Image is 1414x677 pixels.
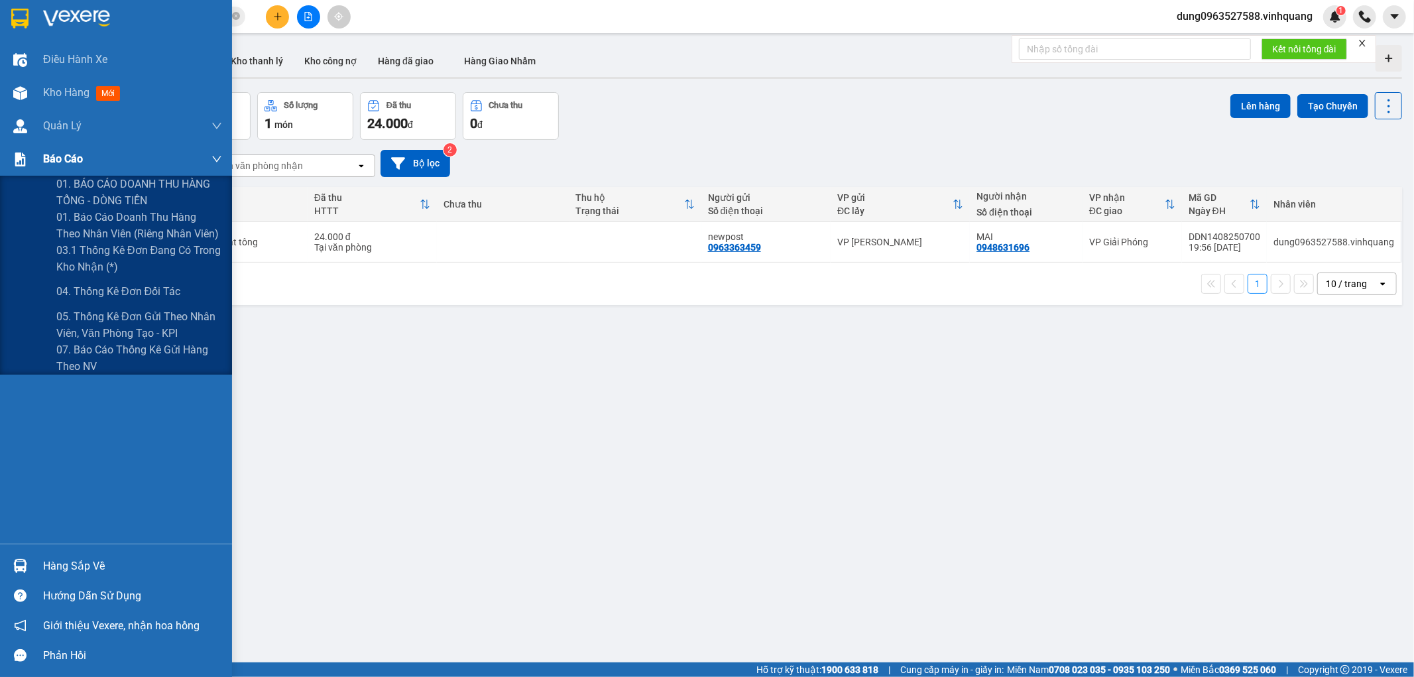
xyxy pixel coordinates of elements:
th: Toggle SortBy [308,187,438,222]
span: Cung cấp máy in - giấy in: [900,662,1004,677]
div: DDN1408250700 [1189,231,1260,242]
span: notification [14,619,27,632]
span: Miền Nam [1007,662,1170,677]
div: Người gửi [708,192,825,203]
span: close-circle [232,12,240,20]
span: 07. Báo cáo thống kê gửi hàng theo NV [56,341,222,375]
strong: CÔNG TY TNHH VĨNH QUANG [38,11,135,39]
th: Toggle SortBy [1083,187,1182,222]
span: copyright [1340,665,1350,674]
div: Chưa thu [443,199,562,210]
span: đ [408,119,413,130]
div: 0948631696 [976,242,1030,253]
div: Hàng sắp về [43,556,222,576]
span: 0 [470,115,477,131]
div: Trạng thái [576,206,684,216]
button: file-add [297,5,320,29]
span: 24.000 [367,115,408,131]
button: aim [327,5,351,29]
img: phone-icon [1359,11,1371,23]
strong: 0369 525 060 [1219,664,1276,675]
span: Kết nối tổng đài [1272,42,1336,56]
span: down [211,154,222,164]
span: DDN1408250700 [142,36,256,54]
div: VP gửi [837,192,953,203]
div: Chọn văn phòng nhận [211,159,303,172]
input: Nhập số tổng đài [1019,38,1251,60]
span: file-add [304,12,313,21]
div: MAI [976,231,1076,242]
div: VP nhận [1089,192,1165,203]
img: warehouse-icon [13,119,27,133]
div: newpost [708,231,825,242]
div: ĐC giao [1089,206,1165,216]
button: Lên hàng [1230,94,1291,118]
span: | [888,662,890,677]
div: 19:56 [DATE] [1189,242,1260,253]
button: Số lượng1món [257,92,353,140]
span: Báo cáo [43,151,83,167]
span: mới [96,86,120,101]
div: Đã thu [386,101,411,110]
strong: : [DOMAIN_NAME] [46,71,127,96]
div: 24.000 đ [314,231,431,242]
img: warehouse-icon [13,86,27,100]
th: Toggle SortBy [1182,187,1267,222]
span: Hàng Giao Nhầm [464,56,536,66]
th: Toggle SortBy [831,187,970,222]
svg: open [1378,278,1388,289]
div: 10 / trang [1326,277,1367,290]
img: logo [7,20,30,76]
span: món [274,119,293,130]
span: Quản Lý [43,117,82,134]
span: 01. Báo cáo doanh thu hàng theo nhân viên (riêng nhân viên) [56,209,222,242]
div: VP Giải Phóng [1089,237,1175,247]
span: 03.1 Thống kê đơn đang có trong kho nhận (*) [56,242,222,275]
img: warehouse-icon [13,53,27,67]
span: dung0963527588.vinhquang [1166,8,1323,25]
strong: 0708 023 035 - 0935 103 250 [1049,664,1170,675]
div: Tại văn phòng [314,242,431,253]
span: 1 [1338,6,1343,15]
span: close-circle [232,11,240,23]
span: Miền Bắc [1181,662,1276,677]
button: Bộ lọc [381,150,450,177]
span: aim [334,12,343,21]
button: 1 [1248,274,1267,294]
span: close [1358,38,1367,48]
span: ⚪️ [1173,667,1177,672]
span: 01. BÁO CÁO DOANH THU HÀNG TỔNG - DÒNG TIỀN [56,176,222,209]
span: down [211,121,222,131]
span: Hỗ trợ kỹ thuật: [756,662,878,677]
sup: 1 [1336,6,1346,15]
div: Số lượng [284,101,318,110]
span: đ [477,119,483,130]
button: plus [266,5,289,29]
div: Đã thu [314,192,420,203]
div: Tạo kho hàng mới [1376,45,1402,72]
span: Điều hành xe [43,51,107,68]
svg: open [356,160,367,171]
span: 05. Thống kê đơn gửi theo nhân viên, văn phòng tạo - KPI [56,308,222,341]
span: Website [70,73,101,83]
div: VP [PERSON_NAME] [837,237,963,247]
button: Kho thanh lý [220,45,294,77]
button: Đã thu24.000đ [360,92,456,140]
div: Chưa thu [489,101,523,110]
strong: Hotline : 0889 23 23 23 [43,58,129,68]
span: plus [273,12,282,21]
span: Giới thiệu Vexere, nhận hoa hồng [43,617,200,634]
div: Phản hồi [43,646,222,666]
button: Hàng đã giao [367,45,444,77]
button: Kết nối tổng đài [1262,38,1347,60]
div: Số điện thoại [976,207,1076,217]
img: icon-new-feature [1329,11,1341,23]
strong: PHIẾU GỬI HÀNG [32,42,140,56]
div: Người nhận [976,191,1076,202]
th: Toggle SortBy [569,187,701,222]
img: solution-icon [13,153,27,166]
div: HTTT [314,206,420,216]
div: Thu hộ [576,192,684,203]
strong: 1900 633 818 [821,664,878,675]
span: question-circle [14,589,27,602]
